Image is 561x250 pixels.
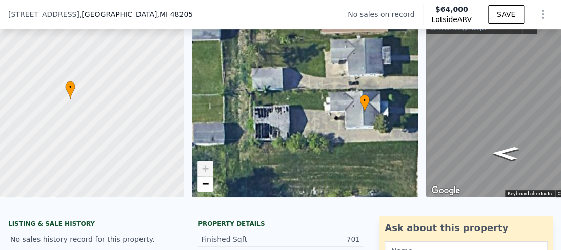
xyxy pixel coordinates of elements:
button: Show Options [532,4,553,25]
div: • [359,94,370,112]
div: • [65,81,75,99]
span: + [202,162,208,175]
button: SAVE [488,5,524,24]
div: Ask about this property [385,221,548,235]
div: No sales on record [348,9,423,19]
a: Zoom out [197,176,213,192]
a: Open this area in Google Maps (opens a new window) [429,184,463,197]
span: , [GEOGRAPHIC_DATA] [79,9,193,19]
div: No sales history record for this property. [8,230,173,248]
span: • [65,82,75,92]
path: Go South, Reno St [480,143,530,163]
span: • [359,96,370,105]
span: Lotside ARV [431,14,471,25]
div: Finished Sqft [201,234,280,244]
span: [STREET_ADDRESS] [8,9,79,19]
img: Google [429,184,463,197]
button: Keyboard shortcuts [508,190,552,197]
div: 701 [280,234,360,244]
div: Property details [198,220,363,228]
span: , MI 48205 [157,10,193,18]
span: $64,000 [435,5,468,13]
span: − [202,177,208,190]
a: Zoom in [197,161,213,176]
div: LISTING & SALE HISTORY [8,220,173,230]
